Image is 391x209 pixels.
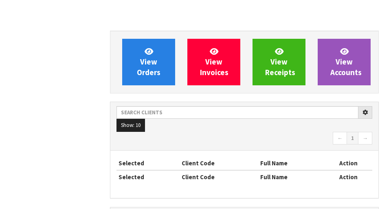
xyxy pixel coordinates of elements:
th: Client Code [180,170,258,183]
button: Show: 10 [116,119,145,132]
span: View Receipts [265,47,295,77]
th: Full Name [258,157,325,170]
a: → [358,132,372,145]
input: Search clients [116,106,358,119]
th: Selected [116,157,180,170]
a: ViewReceipts [253,39,305,85]
th: Selected [116,170,180,183]
th: Action [325,170,372,183]
span: View Accounts [330,47,362,77]
nav: Page navigation [116,132,372,146]
span: View Orders [137,47,160,77]
a: 1 [347,132,358,145]
span: View Invoices [200,47,228,77]
th: Client Code [180,157,258,170]
a: ViewOrders [122,39,175,85]
a: ViewInvoices [187,39,240,85]
a: ← [333,132,347,145]
th: Full Name [258,170,325,183]
a: ViewAccounts [318,39,371,85]
th: Action [325,157,372,170]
